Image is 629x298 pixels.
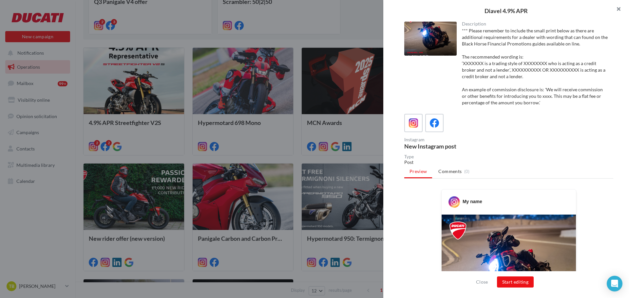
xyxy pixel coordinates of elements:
[463,198,482,205] div: My name
[473,278,491,286] button: Close
[464,169,470,174] span: (0)
[404,137,506,142] div: Instagram
[462,22,608,26] div: Description
[404,159,613,166] div: Post
[404,143,506,149] div: New Instagram post
[404,154,613,159] div: Type
[607,276,622,291] div: Open Intercom Messenger
[497,276,534,288] button: Start editing
[462,27,608,106] div: *** Please remember to include the small print below as there are additional requirements for a d...
[394,8,619,14] div: Diavel 4.9% APR
[438,168,462,175] span: Comments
